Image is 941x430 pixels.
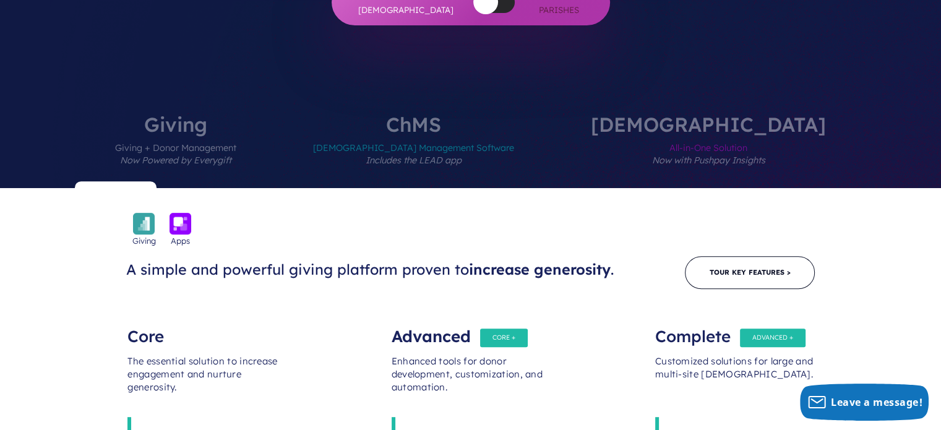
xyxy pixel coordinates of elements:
[392,343,550,417] div: Enhanced tools for donor development, customization, and automation.
[127,318,286,343] div: Core
[276,114,551,188] label: ChMS
[554,114,863,188] label: [DEMOGRAPHIC_DATA]
[800,384,929,421] button: Leave a message!
[652,155,765,166] em: Now with Pushpay Insights
[171,234,190,247] span: Apps
[170,213,191,234] img: icon_apps-bckgrnd-600x600-1.png
[132,234,156,247] span: Giving
[313,134,514,188] span: [DEMOGRAPHIC_DATA] Management Software
[133,213,155,234] img: icon_giving-bckgrnd-600x600-1.png
[685,256,815,289] a: Tour Key Features >
[127,343,286,417] div: The essential solution to increase engagement and nurture generosity.
[655,318,814,343] div: Complete
[392,318,550,343] div: Advanced
[655,343,814,417] div: Customized solutions for large and multi-site [DEMOGRAPHIC_DATA].
[591,134,826,188] span: All-in-One Solution
[831,395,922,409] span: Leave a message!
[126,260,626,279] h3: A simple and powerful giving platform proven to .
[115,134,236,188] span: Giving + Donor Management
[78,114,273,188] label: Giving
[120,155,231,166] em: Now Powered by Everygift
[469,260,611,278] span: increase generosity
[366,155,462,166] em: Includes the LEAD app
